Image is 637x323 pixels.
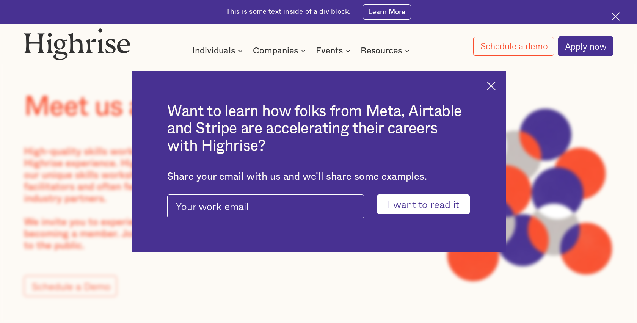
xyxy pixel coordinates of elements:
img: Cross icon [487,82,496,90]
input: I want to read it [377,194,470,215]
div: Resources [361,46,412,55]
div: Companies [253,46,308,55]
div: This is some text inside of a div block. [226,7,351,17]
img: Cross icon [611,12,620,21]
div: Resources [361,46,402,55]
div: Events [316,46,353,55]
div: Events [316,46,343,55]
h2: Want to learn how folks from Meta, Airtable and Stripe are accelerating their careers with Highrise? [167,103,470,155]
div: Individuals [192,46,235,55]
div: Share your email with us and we'll share some examples. [167,171,470,183]
input: Your work email [167,194,364,218]
div: Individuals [192,46,245,55]
img: Highrise logo [24,28,130,60]
a: Learn More [363,4,411,19]
a: Apply now [558,36,613,56]
form: pop-up-modal-form [167,194,470,215]
div: Companies [253,46,298,55]
a: Schedule a demo [473,37,554,56]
